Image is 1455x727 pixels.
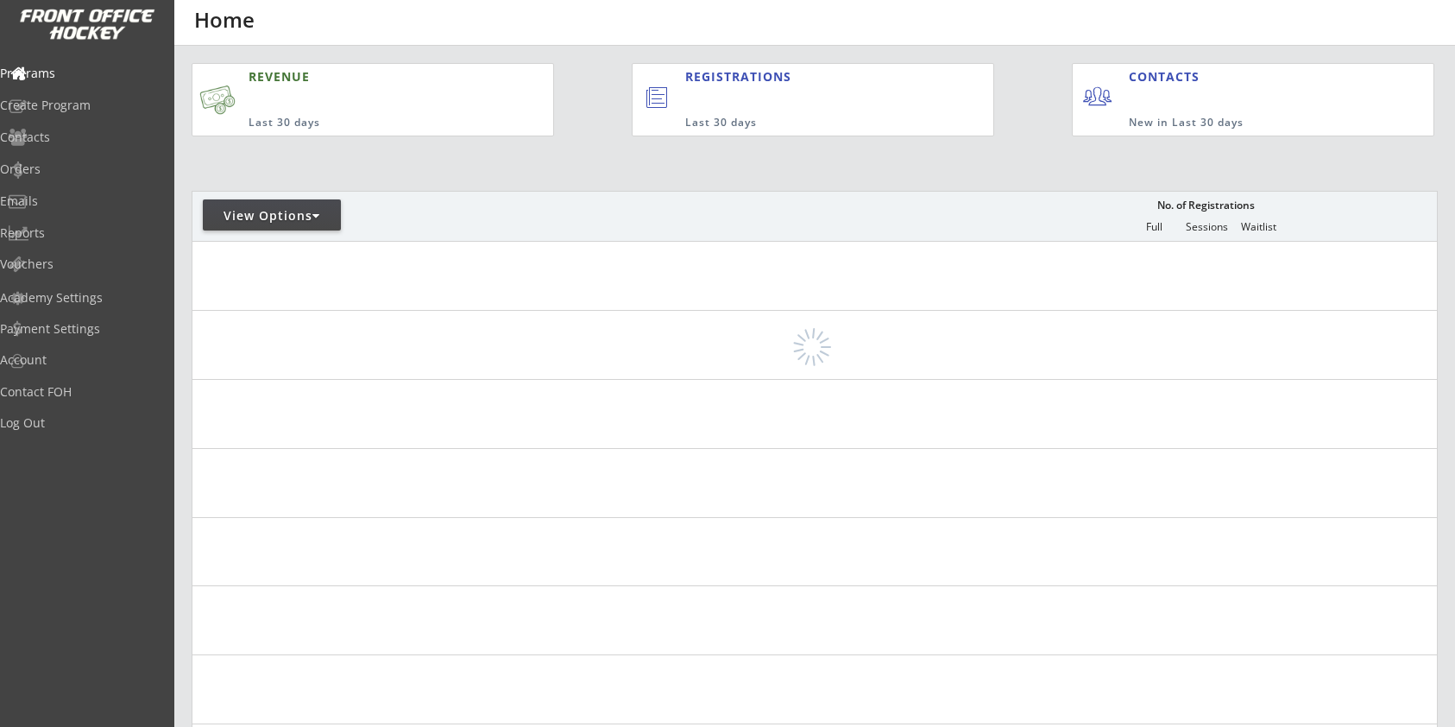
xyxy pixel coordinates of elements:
div: Waitlist [1232,221,1284,233]
div: REGISTRATIONS [685,68,914,85]
div: REVENUE [249,68,469,85]
div: Last 30 days [685,116,923,130]
div: View Options [203,207,341,224]
div: No. of Registrations [1152,199,1259,212]
div: CONTACTS [1129,68,1207,85]
div: Sessions [1181,221,1232,233]
div: Last 30 days [249,116,469,130]
div: Full [1128,221,1180,233]
div: New in Last 30 days [1129,116,1353,130]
